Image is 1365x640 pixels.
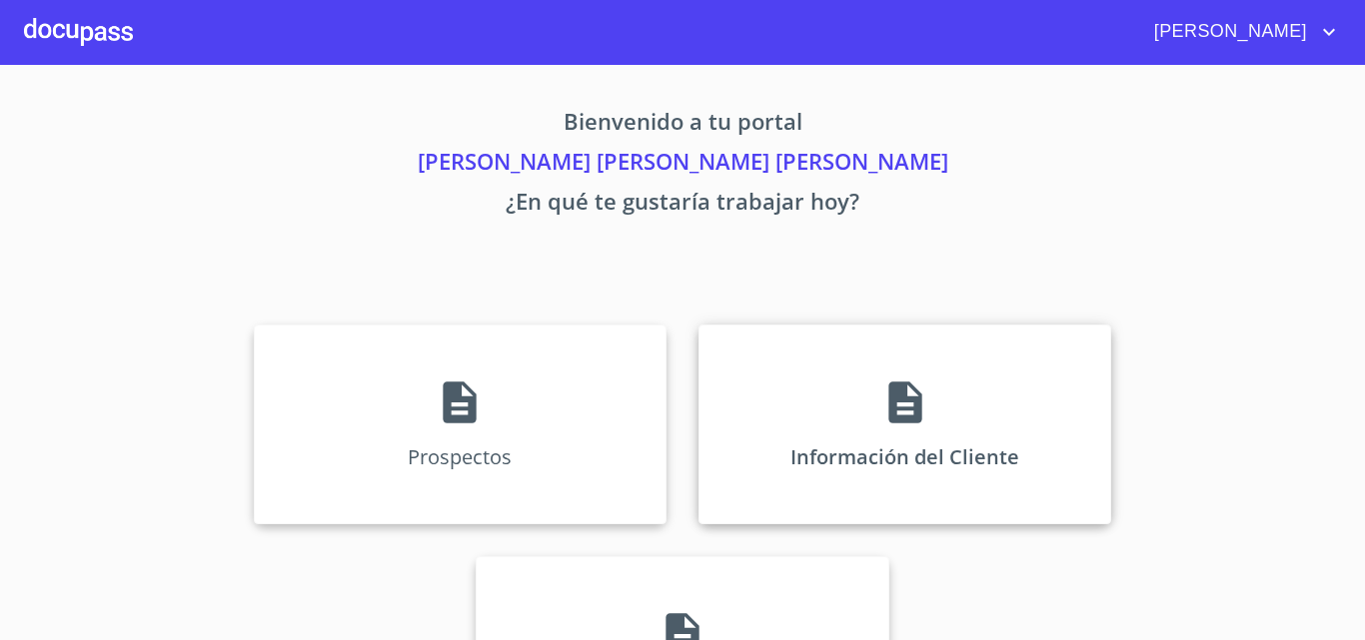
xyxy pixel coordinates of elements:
button: account of current user [1139,16,1341,48]
p: Información del Cliente [790,443,1019,470]
p: Bienvenido a tu portal [67,105,1298,145]
p: [PERSON_NAME] [PERSON_NAME] [PERSON_NAME] [67,145,1298,185]
p: Prospectos [408,443,512,470]
p: ¿En qué te gustaría trabajar hoy? [67,185,1298,225]
span: [PERSON_NAME] [1139,16,1317,48]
